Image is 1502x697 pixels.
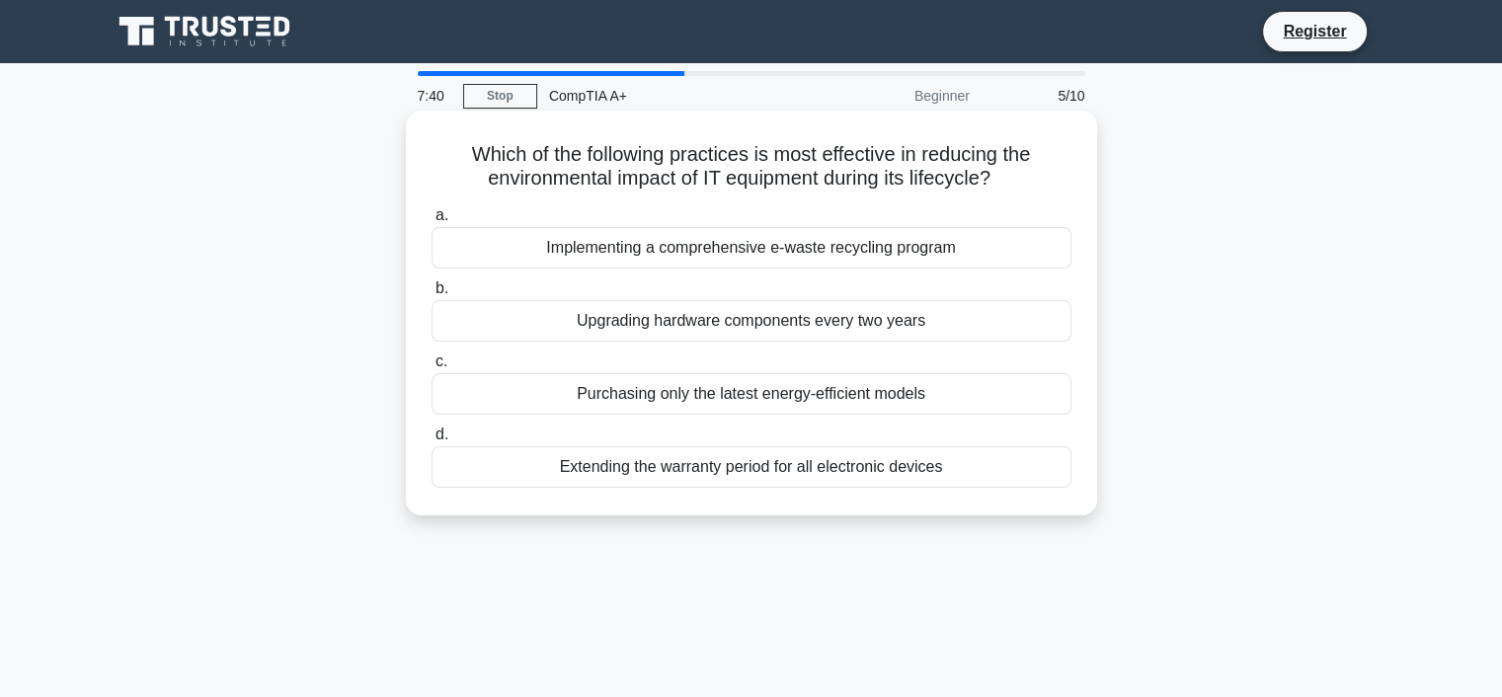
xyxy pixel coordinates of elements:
span: c. [435,352,447,369]
div: CompTIA A+ [537,76,809,116]
span: a. [435,206,448,223]
div: Extending the warranty period for all electronic devices [432,446,1071,488]
div: Purchasing only the latest energy-efficient models [432,373,1071,415]
div: Implementing a comprehensive e-waste recycling program [432,227,1071,269]
span: b. [435,279,448,296]
div: Beginner [809,76,982,116]
a: Register [1271,19,1358,43]
span: d. [435,426,448,442]
a: Stop [463,84,537,109]
div: Upgrading hardware components every two years [432,300,1071,342]
div: 5/10 [982,76,1097,116]
div: 7:40 [406,76,463,116]
h5: Which of the following practices is most effective in reducing the environmental impact of IT equ... [430,142,1073,192]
